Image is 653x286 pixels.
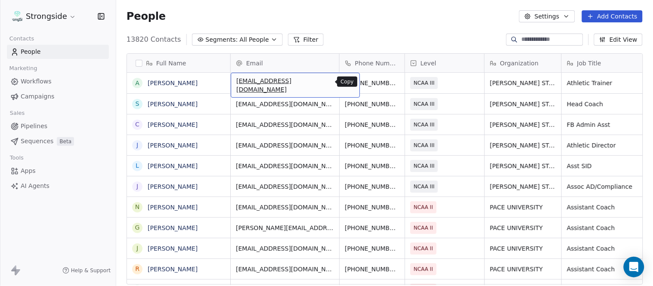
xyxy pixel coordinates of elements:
[594,34,643,46] button: Edit View
[57,137,74,146] span: Beta
[21,92,54,101] span: Campaigns
[6,62,41,75] span: Marketing
[10,9,78,24] button: Strongside
[148,101,198,108] a: [PERSON_NAME]
[156,59,186,68] span: Full Name
[236,265,334,274] span: [EMAIL_ADDRESS][DOMAIN_NAME]
[414,244,433,253] span: NCAA II
[236,182,334,191] span: [EMAIL_ADDRESS][DOMAIN_NAME]
[345,141,399,150] span: [PHONE_NUMBER]
[21,77,52,86] span: Workflows
[355,59,399,68] span: Phone Number
[236,244,334,253] span: [EMAIL_ADDRESS][DOMAIN_NAME]
[148,80,198,86] a: [PERSON_NAME]
[582,10,643,22] button: Add Contacts
[490,224,556,232] span: PACE UNIVERSITY
[6,32,38,45] span: Contacts
[345,162,399,170] span: [PHONE_NUMBER]
[62,267,111,274] a: Help & Support
[21,181,50,191] span: AI Agents
[127,34,181,45] span: 13820 Contacts
[414,162,435,170] span: NCAA III
[414,203,433,212] span: NCAA II
[7,45,109,59] a: People
[7,119,109,133] a: Pipelines
[500,59,539,68] span: Organization
[135,120,139,129] div: C
[6,107,28,120] span: Sales
[414,100,435,108] span: NCAA III
[624,257,644,277] div: Open Intercom Messenger
[345,120,399,129] span: [PHONE_NUMBER]
[490,182,556,191] span: [PERSON_NAME] STATE
[136,244,138,253] div: J
[345,244,399,253] span: [PHONE_NUMBER]
[490,141,556,150] span: [PERSON_NAME] STATE
[490,203,556,212] span: PACE UNIVERSITY
[7,89,109,104] a: Campaigns
[148,183,198,190] a: [PERSON_NAME]
[7,134,109,148] a: SequencesBeta
[136,182,138,191] div: J
[485,54,561,72] div: Organization
[490,162,556,170] span: [PERSON_NAME] STATE
[148,121,198,128] a: [PERSON_NAME]
[414,120,435,129] span: NCAA III
[236,203,334,212] span: [EMAIL_ADDRESS][DOMAIN_NAME]
[135,79,139,88] div: A
[490,244,556,253] span: PACE UNIVERSITY
[148,163,198,169] a: [PERSON_NAME]
[345,79,399,87] span: [PHONE_NUMBER]
[6,151,27,164] span: Tools
[345,265,399,274] span: [PHONE_NUMBER]
[26,11,67,22] span: Strongside
[490,265,556,274] span: PACE UNIVERSITY
[148,204,198,211] a: [PERSON_NAME]
[148,224,198,231] a: [PERSON_NAME]
[240,35,269,44] span: All People
[135,223,140,232] div: G
[345,100,399,108] span: [PHONE_NUMBER]
[148,266,198,273] a: [PERSON_NAME]
[577,59,601,68] span: Job Title
[136,141,138,150] div: J
[236,141,334,150] span: [EMAIL_ADDRESS][DOMAIN_NAME]
[421,59,436,68] span: Level
[490,79,556,87] span: [PERSON_NAME] STATE
[340,78,354,85] p: Copy
[414,141,435,150] span: NCAA III
[12,11,22,22] img: Logo%20gradient%20V_1.png
[345,182,399,191] span: [PHONE_NUMBER]
[236,100,334,108] span: [EMAIL_ADDRESS][DOMAIN_NAME]
[414,265,433,274] span: NCAA II
[414,224,433,232] span: NCAA II
[127,54,230,72] div: Full Name
[21,137,53,146] span: Sequences
[127,10,166,23] span: People
[7,179,109,193] a: AI Agents
[236,162,334,170] span: [EMAIL_ADDRESS][DOMAIN_NAME]
[7,74,109,89] a: Workflows
[236,224,334,232] span: [PERSON_NAME][EMAIL_ADDRESS][PERSON_NAME][DOMAIN_NAME]
[136,161,139,170] div: L
[148,142,198,149] a: [PERSON_NAME]
[345,203,399,212] span: [PHONE_NUMBER]
[246,59,263,68] span: Email
[21,166,36,175] span: Apps
[148,245,198,252] a: [PERSON_NAME]
[519,10,575,22] button: Settings
[136,99,139,108] div: S
[127,73,231,285] div: grid
[414,79,435,87] span: NCAA III
[236,77,339,94] span: [EMAIL_ADDRESS][DOMAIN_NAME]
[231,54,339,72] div: Email
[490,120,556,129] span: [PERSON_NAME] STATE
[340,54,405,72] div: Phone Number
[135,203,139,212] div: N
[288,34,324,46] button: Filter
[345,224,399,232] span: [PHONE_NUMBER]
[21,122,47,131] span: Pipelines
[71,267,111,274] span: Help & Support
[414,182,435,191] span: NCAA III
[405,54,484,72] div: Level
